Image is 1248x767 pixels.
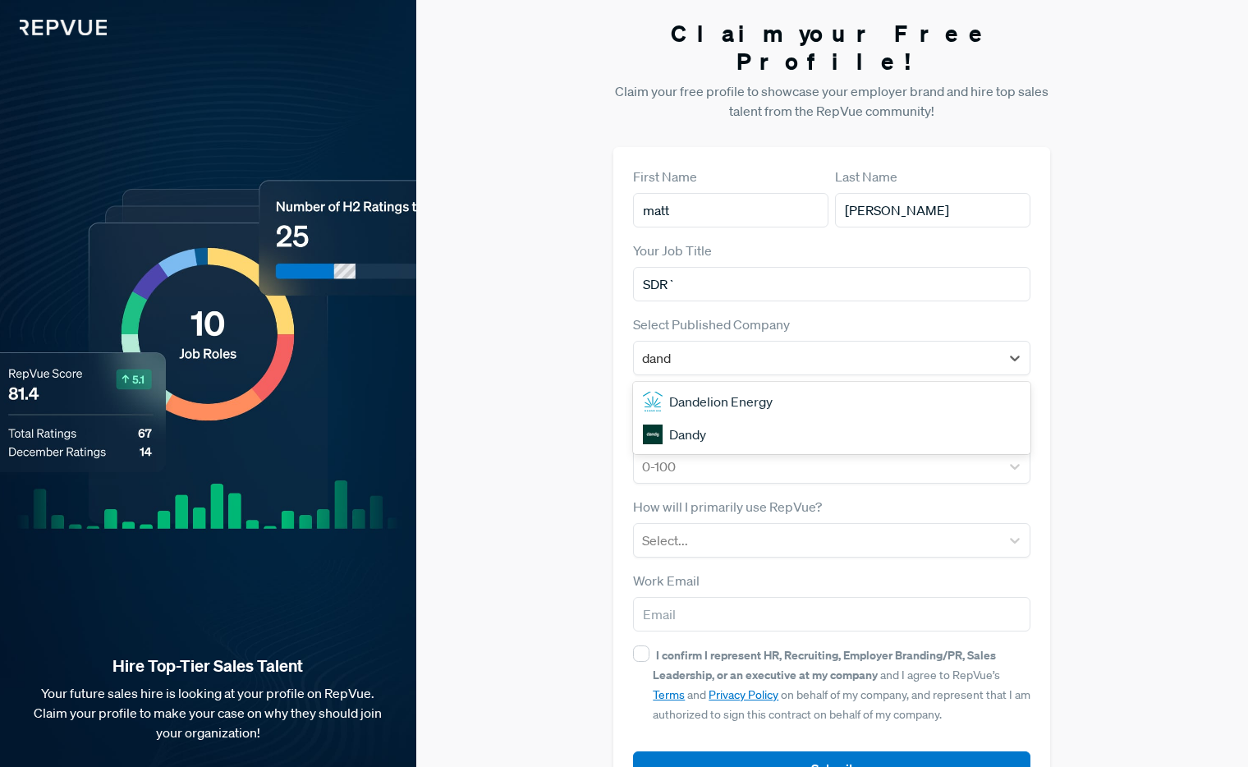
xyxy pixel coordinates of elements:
[835,193,1030,227] input: Last Name
[26,655,390,677] strong: Hire Top-Tier Sales Talent
[653,647,996,682] strong: I confirm I represent HR, Recruiting, Employer Branding/PR, Sales Leadership, or an executive at ...
[653,687,685,702] a: Terms
[633,597,1030,632] input: Email
[633,418,1030,451] div: Dandy
[613,20,1050,75] h3: Claim your Free Profile!
[835,167,897,186] label: Last Name
[653,648,1030,722] span: and I agree to RepVue’s and on behalf of my company, and represent that I am authorized to sign t...
[633,385,1030,418] div: Dandelion Energy
[643,392,663,411] img: Dandelion Energy
[633,241,712,260] label: Your Job Title
[633,497,822,517] label: How will I primarily use RepVue?
[709,687,778,702] a: Privacy Policy
[633,193,828,227] input: First Name
[643,425,663,444] img: Dandy
[633,315,790,334] label: Select Published Company
[613,81,1050,121] p: Claim your free profile to showcase your employer brand and hire top sales talent from the RepVue...
[633,571,700,590] label: Work Email
[633,167,697,186] label: First Name
[633,267,1030,301] input: Title
[26,683,390,742] p: Your future sales hire is looking at your profile on RepVue. Claim your profile to make your case...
